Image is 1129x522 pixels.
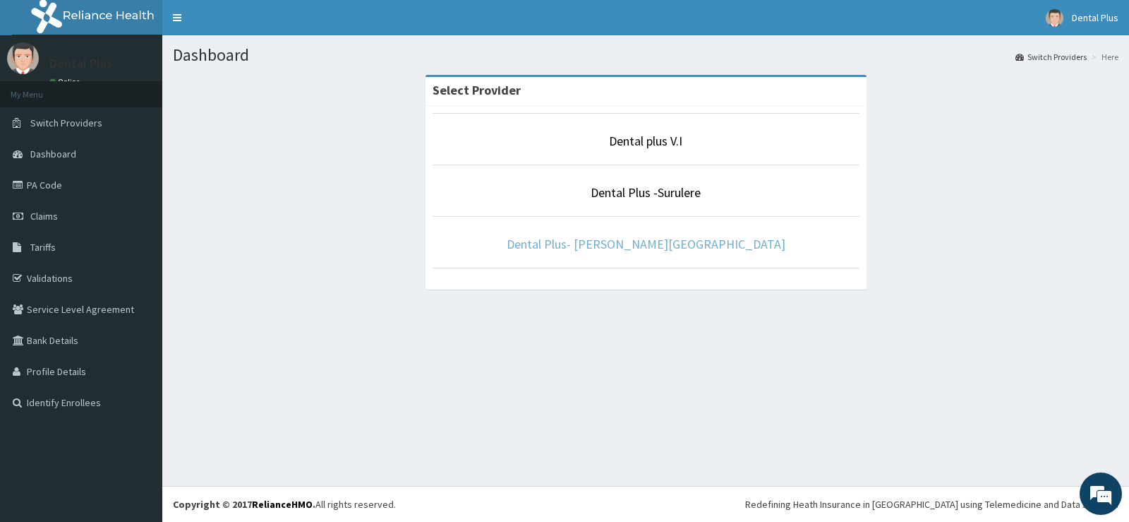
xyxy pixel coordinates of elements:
img: User Image [7,42,39,74]
strong: Copyright © 2017 . [173,498,315,511]
a: Switch Providers [1015,51,1087,63]
div: Redefining Heath Insurance in [GEOGRAPHIC_DATA] using Telemedicine and Data Science! [745,497,1118,511]
a: Dental Plus -Surulere [591,184,701,201]
strong: Select Provider [433,82,521,98]
span: Switch Providers [30,117,102,129]
a: Dental plus V.I [609,133,682,149]
a: RelianceHMO [252,498,313,511]
span: Dashboard [30,148,76,160]
footer: All rights reserved. [162,486,1129,522]
span: Dental Plus [1072,11,1118,24]
span: Tariffs [30,241,56,254]
a: Online [49,77,83,87]
a: Dental Plus- [PERSON_NAME][GEOGRAPHIC_DATA] [507,236,785,252]
p: Dental Plus [49,57,112,70]
span: Claims [30,210,58,223]
li: Here [1088,51,1118,63]
h1: Dashboard [173,46,1118,64]
img: User Image [1046,9,1063,27]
